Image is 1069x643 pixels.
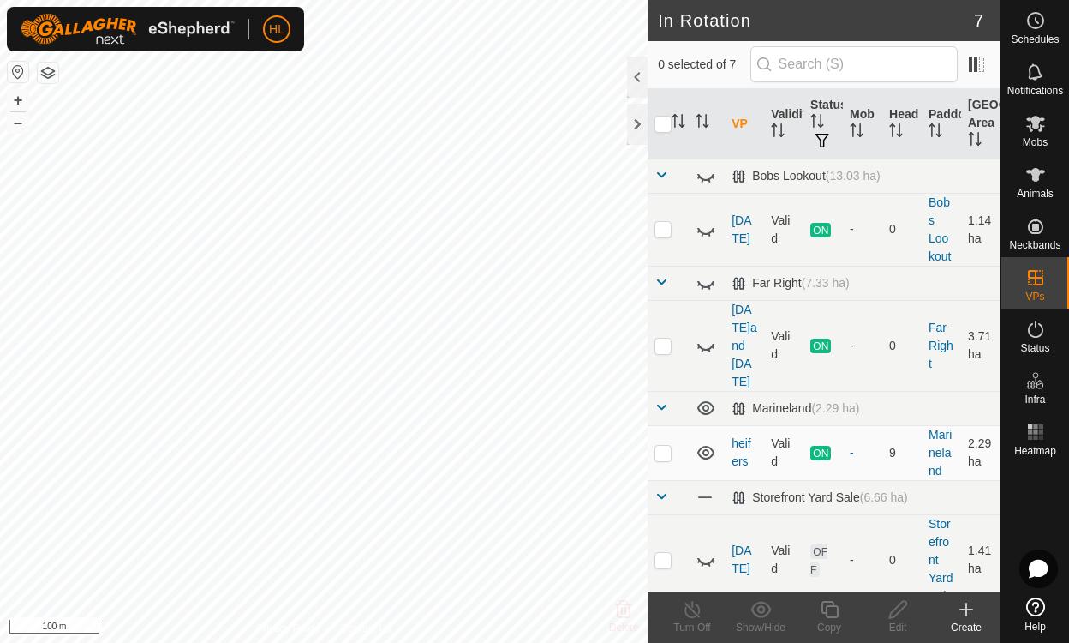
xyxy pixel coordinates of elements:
[750,46,958,82] input: Search (S)
[961,89,1000,159] th: [GEOGRAPHIC_DATA] Area
[1024,622,1046,632] span: Help
[8,90,28,111] button: +
[850,444,875,462] div: -
[672,117,685,130] p-sorticon: Activate to sort
[810,339,831,353] span: ON
[8,112,28,133] button: –
[810,544,827,577] span: OFF
[929,428,952,478] a: Marineland
[732,213,751,245] a: [DATE]
[1007,86,1063,96] span: Notifications
[922,89,961,159] th: Paddock
[929,517,953,603] a: Storefront Yard Sale
[968,135,982,148] p-sorticon: Activate to sort
[961,425,1000,480] td: 2.29 ha
[269,21,284,39] span: HL
[1014,446,1056,456] span: Heatmap
[843,89,882,159] th: Mob
[795,620,863,635] div: Copy
[811,401,859,415] span: (2.29 ha)
[725,89,764,159] th: VP
[764,300,803,391] td: Valid
[732,490,908,505] div: Storefront Yard Sale
[1023,137,1048,147] span: Mobs
[974,8,983,33] span: 7
[8,62,28,82] button: Reset Map
[1020,343,1049,353] span: Status
[696,117,709,130] p-sorticon: Activate to sort
[932,620,1000,635] div: Create
[850,220,875,238] div: -
[929,126,942,140] p-sorticon: Activate to sort
[726,620,795,635] div: Show/Hide
[882,300,922,391] td: 0
[764,89,803,159] th: Validity
[764,514,803,605] td: Valid
[1001,591,1069,639] a: Help
[658,56,749,74] span: 0 selected of 7
[658,620,726,635] div: Turn Off
[732,401,859,416] div: Marineland
[732,436,751,468] a: heifers
[860,490,908,504] span: (6.66 ha)
[850,551,875,569] div: -
[810,117,824,130] p-sorticon: Activate to sort
[341,621,391,636] a: Contact Us
[38,63,58,83] button: Map Layers
[1017,189,1054,199] span: Animals
[929,321,953,370] a: Far Right
[658,10,974,31] h2: In Rotation
[882,193,922,266] td: 0
[764,425,803,480] td: Valid
[863,620,932,635] div: Edit
[929,195,951,263] a: Bobs Lookout
[771,126,785,140] p-sorticon: Activate to sort
[256,621,320,636] a: Privacy Policy
[810,223,831,237] span: ON
[961,300,1000,391] td: 3.71 ha
[1009,240,1060,250] span: Neckbands
[882,89,922,159] th: Head
[889,126,903,140] p-sorticon: Activate to sort
[732,169,880,183] div: Bobs Lookout
[21,14,235,45] img: Gallagher Logo
[803,89,843,159] th: Status
[1011,34,1059,45] span: Schedules
[882,425,922,480] td: 9
[732,544,751,575] a: [DATE]
[810,446,831,460] span: ON
[1025,291,1044,302] span: VPs
[1024,394,1045,405] span: Infra
[764,193,803,266] td: Valid
[961,514,1000,605] td: 1.41 ha
[882,514,922,605] td: 0
[732,276,850,291] div: Far Right
[961,193,1000,266] td: 1.14 ha
[732,303,757,388] a: [DATE]and [DATE]
[826,169,881,183] span: (13.03 ha)
[850,126,863,140] p-sorticon: Activate to sort
[802,276,850,290] span: (7.33 ha)
[850,337,875,355] div: -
